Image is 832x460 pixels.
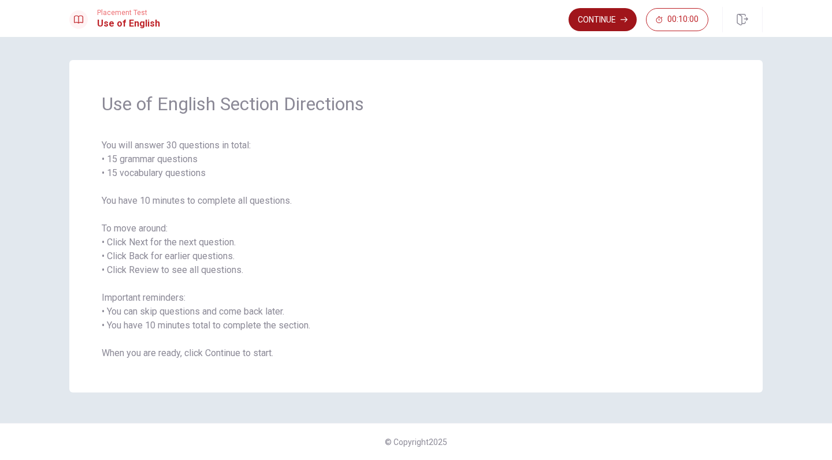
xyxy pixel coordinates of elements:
[102,139,730,360] span: You will answer 30 questions in total: • 15 grammar questions • 15 vocabulary questions You have ...
[97,17,160,31] h1: Use of English
[646,8,708,31] button: 00:10:00
[102,92,730,115] span: Use of English Section Directions
[667,15,699,24] span: 00:10:00
[569,8,637,31] button: Continue
[385,437,447,447] span: © Copyright 2025
[97,9,160,17] span: Placement Test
